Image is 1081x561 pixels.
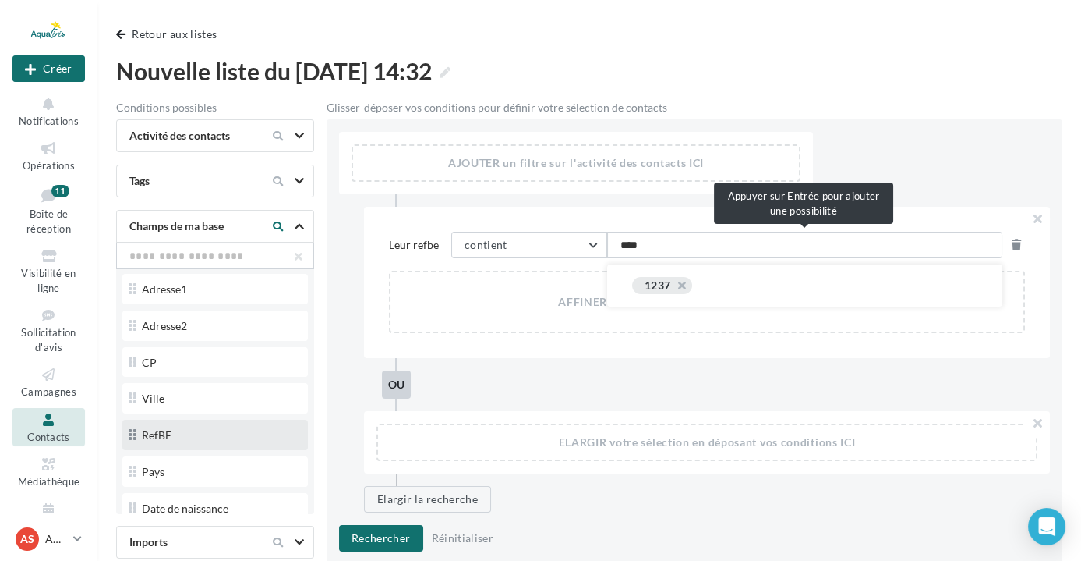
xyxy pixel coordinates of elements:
a: Calendrier [12,498,85,536]
div: Ville [142,393,164,404]
p: AQUATIRIS Siège [45,531,67,547]
div: Glisser-déposer vos conditions pour définir votre sélection de contacts [327,102,1062,113]
div: Adresse2 [142,321,187,332]
button: Retour aux listes [116,25,223,44]
span: Boîte de réception [26,208,71,235]
a: Visibilité en ligne [12,244,85,297]
div: Nouvelle campagne [12,55,85,82]
button: Notifications [12,92,85,130]
div: RefBE [142,430,171,441]
div: Conditions possibles [116,102,314,113]
div: Adresse1 [142,284,187,295]
span: Médiathèque [18,475,80,488]
div: Pays [142,467,164,478]
span: Nouvelle liste du [DATE] 14:32 [116,56,450,86]
div: Champs de ma base [123,218,254,234]
button: contient [451,232,607,258]
div: 11 [51,185,69,197]
button: Créer [12,55,85,82]
button: Réinitialiser [426,529,500,548]
span: Contacts [27,431,70,443]
div: Activité des contacts [123,128,254,144]
div: 1237 [645,279,670,292]
a: Sollicitation d'avis [12,304,85,357]
span: contient [465,238,507,251]
span: Sollicitation d'avis [21,326,76,353]
div: Open Intercom Messenger [1028,508,1065,545]
div: CP [142,357,157,368]
span: Notifications [19,115,79,127]
a: Campagnes [12,363,85,401]
div: Tags [123,173,254,189]
div: Imports [123,534,254,550]
span: Opérations [23,159,75,172]
a: AS AQUATIRIS Siège [12,524,85,554]
span: Campagnes [21,385,76,398]
button: Rechercher [339,525,423,552]
a: Médiathèque [12,453,85,491]
span: Visibilité en ligne [21,267,76,294]
span: AS [20,531,34,547]
div: Appuyer sur Entrée pour ajouter une possibilité [714,183,893,224]
a: Opérations [12,137,85,175]
a: Boîte de réception11 [12,182,85,239]
button: Elargir la recherche [364,486,491,513]
a: Contacts [12,408,85,446]
div: ou [382,371,411,399]
div: Date de naissance [142,503,228,514]
span: Leur refbe [389,237,451,253]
